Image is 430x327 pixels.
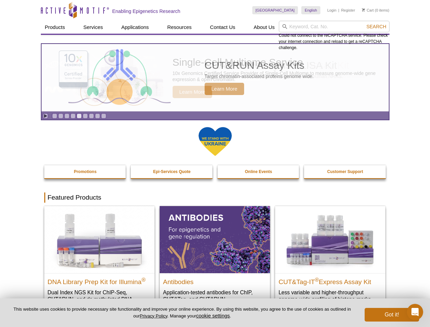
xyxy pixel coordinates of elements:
h2: CUT&Tag-IT Express Assay Kit [278,275,382,285]
p: Application-tested antibodies for ChIP, CUT&Tag, and CUT&RUN. [163,289,267,303]
span: Search [366,24,386,29]
a: Go to slide 6 [83,113,88,119]
button: Search [364,24,388,30]
a: Epi-Services Quote [131,165,213,178]
a: About Us [250,21,279,34]
h2: Antibodies [163,275,267,285]
a: Register [341,8,355,13]
p: Less variable and higher-throughput genome-wide profiling of histone marks​. [278,289,382,303]
a: Go to slide 3 [64,113,69,119]
a: Online Events [218,165,300,178]
img: All Antibodies [160,206,270,273]
img: We Stand With Ukraine [198,126,232,157]
a: Services [79,21,107,34]
a: Go to slide 2 [58,113,63,119]
sup: ® [315,277,319,282]
li: (0 items) [362,6,389,14]
strong: Customer Support [327,169,363,174]
a: Go to slide 8 [95,113,100,119]
a: Go to slide 7 [89,113,94,119]
iframe: Intercom live chat [407,304,423,320]
a: Promotions [44,165,127,178]
p: Dual Index NGS Kit for ChIP-Seq, CUT&RUN, and ds methylated DNA assays. [48,289,151,310]
a: English [301,6,320,14]
h2: Enabling Epigenetics Research [112,8,180,14]
h2: Featured Products [44,192,386,203]
h2: DNA Library Prep Kit for Illumina [48,275,151,285]
a: Resources [163,21,196,34]
button: cookie settings [196,313,230,318]
a: All Antibodies Antibodies Application-tested antibodies for ChIP, CUT&Tag, and CUT&RUN. [160,206,270,309]
img: Your Cart [362,8,365,12]
a: Go to slide 9 [101,113,106,119]
strong: Epi-Services Quote [153,169,191,174]
a: DNA Library Prep Kit for Illumina DNA Library Prep Kit for Illumina® Dual Index NGS Kit for ChIP-... [44,206,155,316]
a: Login [327,8,336,13]
a: CUT&Tag-IT® Express Assay Kit CUT&Tag-IT®Express Assay Kit Less variable and higher-throughput ge... [275,206,385,309]
a: Privacy Policy [140,313,167,318]
a: Products [41,21,69,34]
strong: Online Events [245,169,272,174]
sup: ® [142,277,146,282]
strong: Promotions [74,169,97,174]
input: Keyword, Cat. No. [279,21,389,32]
img: CUT&Tag-IT® Express Assay Kit [275,206,385,273]
img: DNA Library Prep Kit for Illumina [44,206,155,273]
a: Go to slide 4 [70,113,76,119]
a: Go to slide 5 [77,113,82,119]
div: Could not connect to the reCAPTCHA service. Please check your internet connection and reload to g... [279,21,389,51]
a: Applications [117,21,153,34]
li: | [338,6,339,14]
a: Contact Us [206,21,239,34]
a: Toggle autoplay [43,113,48,119]
a: Go to slide 1 [52,113,57,119]
button: Got it! [365,308,419,322]
a: [GEOGRAPHIC_DATA] [252,6,298,14]
p: This website uses cookies to provide necessary site functionality and improve your online experie... [11,306,353,319]
a: Cart [362,8,374,13]
a: Customer Support [304,165,386,178]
